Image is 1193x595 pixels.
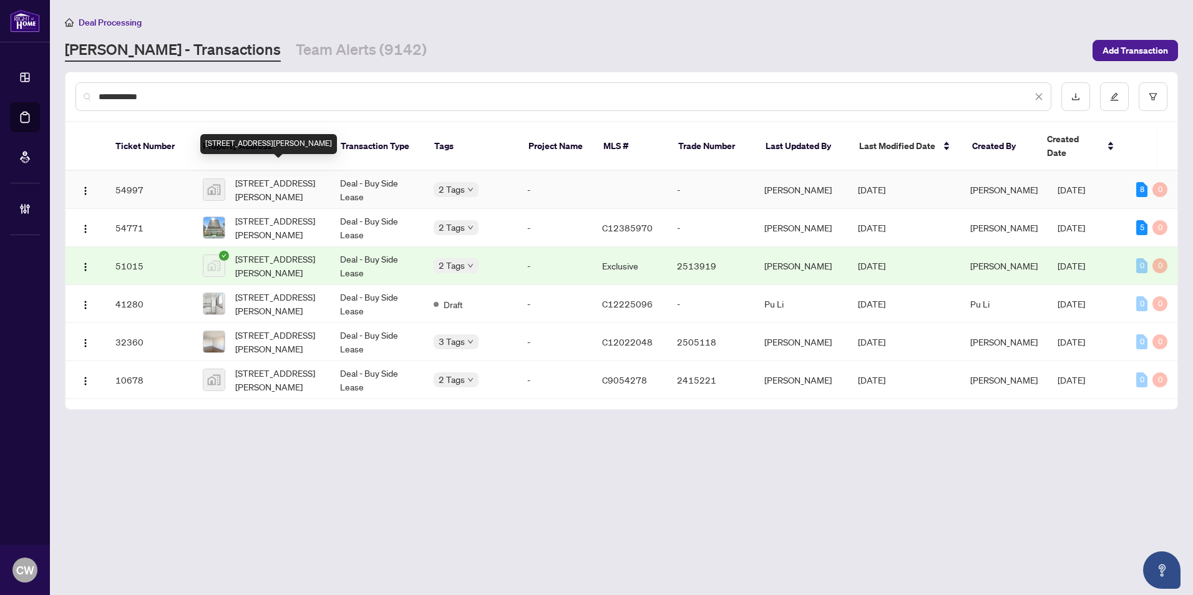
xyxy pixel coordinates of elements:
img: Logo [80,224,90,234]
span: 2 Tags [439,220,465,235]
img: Logo [80,186,90,196]
td: - [667,171,754,209]
span: Add Transaction [1103,41,1168,60]
span: download [1071,92,1080,101]
span: [PERSON_NAME] [970,222,1038,233]
td: 10678 [105,361,193,399]
th: Created By [962,122,1037,171]
a: [PERSON_NAME] - Transactions [65,39,281,62]
span: [STREET_ADDRESS][PERSON_NAME] [235,328,320,356]
img: thumbnail-img [203,293,225,314]
th: Trade Number [668,122,756,171]
td: - [517,247,592,285]
td: - [517,171,592,209]
td: [PERSON_NAME] [754,171,848,209]
button: Add Transaction [1093,40,1178,61]
button: filter [1139,82,1167,111]
button: Logo [75,370,95,390]
td: 2415221 [667,361,754,399]
th: Created Date [1037,122,1124,171]
img: thumbnail-img [203,369,225,390]
div: [STREET_ADDRESS][PERSON_NAME] [200,134,337,154]
span: C12022048 [602,336,653,347]
button: Logo [75,256,95,276]
div: 5 [1136,220,1147,235]
span: [DATE] [1058,374,1085,385]
td: - [667,209,754,247]
span: edit [1110,92,1119,101]
span: [DATE] [858,336,885,347]
span: close [1035,92,1043,101]
span: down [467,377,474,383]
span: [DATE] [858,260,885,271]
td: Deal - Buy Side Lease [330,171,424,209]
span: 2 Tags [439,372,465,387]
td: 51015 [105,247,193,285]
img: thumbnail-img [203,331,225,352]
td: [PERSON_NAME] [754,361,848,399]
span: [DATE] [858,184,885,195]
td: 2505118 [667,323,754,361]
span: 2 Tags [439,258,465,273]
td: - [517,285,592,323]
div: 0 [1152,220,1167,235]
th: Property Address [193,122,331,171]
span: [DATE] [858,222,885,233]
span: [PERSON_NAME] [970,184,1038,195]
span: [STREET_ADDRESS][PERSON_NAME] [235,252,320,279]
span: Created Date [1047,132,1099,160]
img: thumbnail-img [203,255,225,276]
span: [DATE] [858,298,885,309]
span: C12225096 [602,298,653,309]
span: Deal Processing [79,17,142,28]
span: [PERSON_NAME] [970,260,1038,271]
span: [DATE] [1058,336,1085,347]
span: [STREET_ADDRESS][PERSON_NAME] [235,290,320,317]
div: 0 [1152,296,1167,311]
div: 0 [1136,258,1147,273]
span: [STREET_ADDRESS][PERSON_NAME] [235,366,320,394]
img: thumbnail-img [203,179,225,200]
img: thumbnail-img [203,217,225,238]
button: Logo [75,294,95,314]
img: Logo [80,376,90,386]
span: [PERSON_NAME] [970,336,1038,347]
th: Tags [424,122,519,171]
td: Deal - Buy Side Lease [330,209,424,247]
span: 2 Tags [439,182,465,196]
button: Open asap [1143,551,1181,589]
div: 0 [1136,334,1147,349]
td: [PERSON_NAME] [754,209,848,247]
span: [DATE] [858,374,885,385]
div: 0 [1152,372,1167,387]
img: Logo [80,338,90,348]
span: [DATE] [1058,222,1085,233]
span: down [467,339,474,345]
span: down [467,263,474,269]
td: 54771 [105,209,193,247]
div: 0 [1152,334,1167,349]
img: Logo [80,262,90,272]
td: 54997 [105,171,193,209]
div: 0 [1136,296,1147,311]
td: - [517,361,592,399]
td: - [517,323,592,361]
span: down [467,225,474,231]
div: 8 [1136,182,1147,197]
span: 3 Tags [439,334,465,349]
span: C9054278 [602,374,647,385]
img: logo [10,9,40,32]
span: Pu Li [970,298,990,309]
span: [DATE] [1058,184,1085,195]
span: down [467,186,474,193]
button: Logo [75,180,95,200]
a: Team Alerts (9142) [296,39,427,62]
span: C12385970 [602,222,653,233]
td: Deal - Buy Side Lease [330,323,424,361]
span: check-circle [219,251,229,261]
th: Ticket Number [105,122,193,171]
td: - [517,209,592,247]
span: Exclusive [602,260,638,271]
td: 32360 [105,323,193,361]
span: [DATE] [1058,260,1085,271]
